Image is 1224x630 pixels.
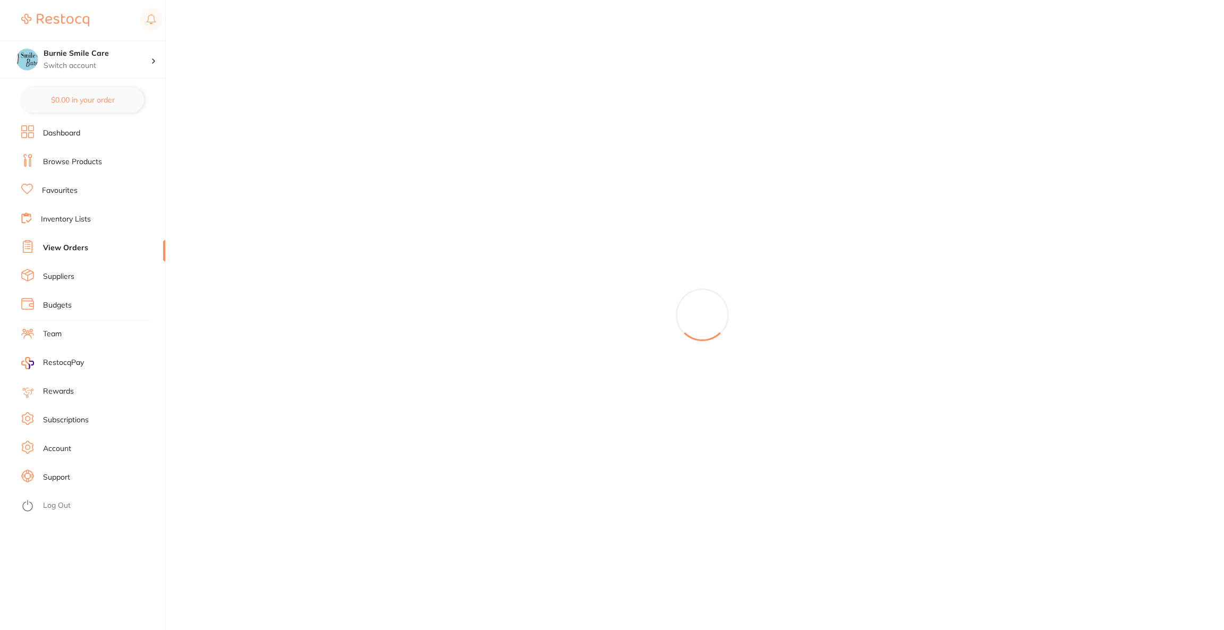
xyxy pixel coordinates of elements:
a: Browse Products [43,157,102,167]
a: Favourites [42,185,78,196]
a: Inventory Lists [41,214,91,225]
button: $0.00 in your order [21,87,144,113]
a: Subscriptions [43,415,89,425]
a: Team [43,329,62,339]
img: RestocqPay [21,357,34,369]
button: Log Out [21,498,162,515]
a: Rewards [43,386,74,397]
a: Budgets [43,300,72,311]
a: Account [43,444,71,454]
img: Restocq Logo [21,14,89,27]
img: Burnie Smile Care [16,49,38,70]
p: Switch account [44,61,151,71]
a: Support [43,472,70,483]
a: View Orders [43,243,88,253]
a: RestocqPay [21,357,84,369]
h4: Burnie Smile Care [44,48,151,59]
a: Dashboard [43,128,80,139]
span: RestocqPay [43,357,84,368]
a: Suppliers [43,271,74,282]
a: Restocq Logo [21,8,89,32]
a: Log Out [43,500,71,511]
